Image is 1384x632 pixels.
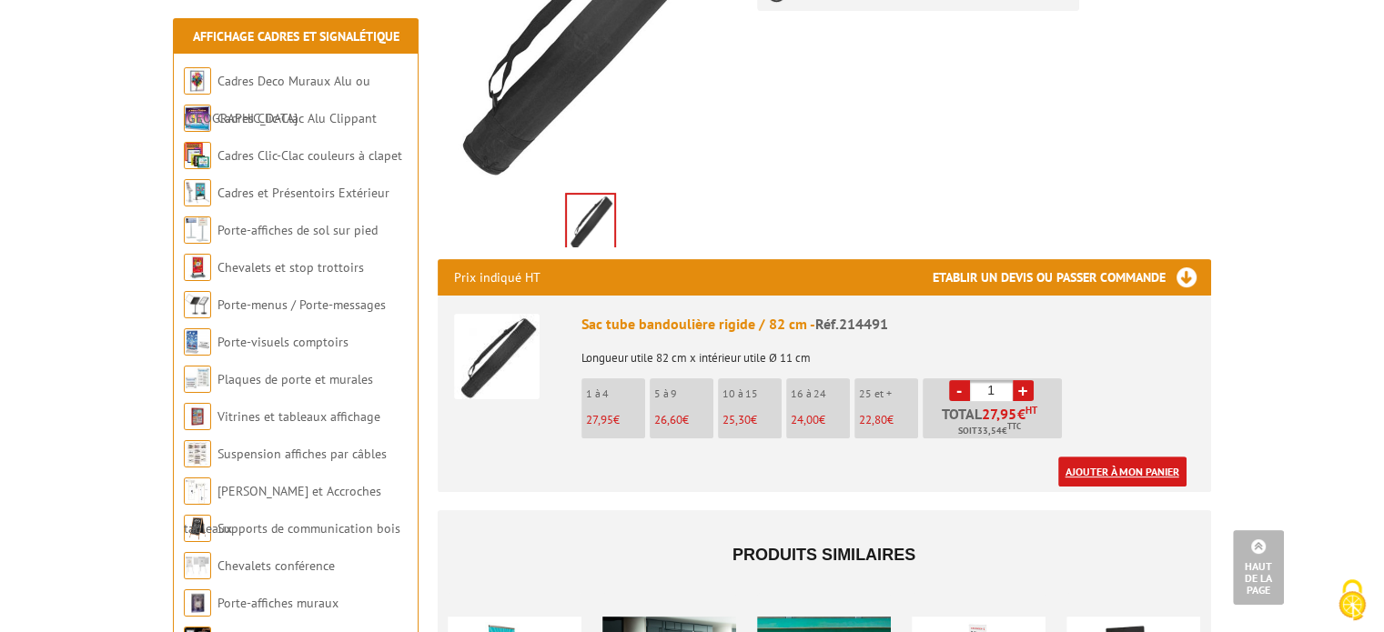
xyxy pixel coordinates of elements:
[184,483,381,537] a: [PERSON_NAME] et Accroches tableaux
[217,557,335,574] a: Chevalets conférence
[586,414,645,426] p: €
[815,315,888,333] span: Réf.214491
[454,259,540,296] p: Prix indiqué HT
[217,110,377,126] a: Cadres Clic-Clac Alu Clippant
[859,387,918,400] p: 25 et +
[654,387,713,400] p: 5 à 9
[1013,380,1034,401] a: +
[217,222,378,238] a: Porte-affiches de sol sur pied
[454,314,540,399] img: Sac tube bandoulière rigide / 82 cm
[791,412,819,427] span: 24,00
[933,259,1211,296] h3: Etablir un devis ou passer commande
[217,259,364,276] a: Chevalets et stop trottoirs
[184,477,211,505] img: Cimaises et Accroches tableaux
[732,546,915,564] span: Produits similaires
[1017,406,1025,421] span: €
[1329,577,1375,623] img: Cookies (fenêtre modale)
[1007,421,1021,431] sup: TTC
[184,440,211,467] img: Suspension affiches par câbles
[184,67,211,95] img: Cadres Deco Muraux Alu ou Bois
[217,446,387,462] a: Suspension affiches par câbles
[184,328,211,356] img: Porte-visuels comptoirs
[1025,404,1037,416] sup: HT
[586,412,613,427] span: 27,95
[217,520,400,537] a: Supports de communication bois
[184,216,211,244] img: Porte-affiches de sol sur pied
[217,147,402,164] a: Cadres Clic-Clac couleurs à clapet
[184,366,211,393] img: Plaques de porte et murales
[217,296,386,313] a: Porte-menus / Porte-messages
[791,414,850,426] p: €
[1233,530,1284,605] a: Haut de la page
[193,28,399,45] a: Affichage Cadres et Signalétique
[722,387,782,400] p: 10 à 15
[184,291,211,318] img: Porte-menus / Porte-messages
[184,254,211,281] img: Chevalets et stop trottoirs
[184,179,211,206] img: Cadres et Présentoirs Extérieur
[982,406,1017,421] span: 27,95
[184,73,370,126] a: Cadres Deco Muraux Alu ou [GEOGRAPHIC_DATA]
[977,424,1002,438] span: 33,54
[927,406,1062,438] p: Total
[791,387,850,400] p: 16 à 24
[1058,456,1187,487] a: Ajouter à mon panier
[217,334,349,350] a: Porte-visuels comptoirs
[217,408,380,425] a: Vitrines et tableaux affichage
[581,339,1195,365] p: Longueur utile 82 cm x intérieur utile Ø 11 cm
[581,314,1195,335] div: Sac tube bandoulière rigide / 82 cm -
[949,380,970,401] a: -
[1320,570,1384,632] button: Cookies (fenêtre modale)
[217,371,373,387] a: Plaques de porte et murales
[654,412,682,427] span: 26,60
[586,387,645,400] p: 1 à 4
[567,195,614,251] img: accessoires_214491.jpg
[184,403,211,430] img: Vitrines et tableaux affichage
[722,414,782,426] p: €
[859,412,887,427] span: 22,80
[654,414,713,426] p: €
[958,424,1021,438] span: Soit €
[722,412,751,427] span: 25,30
[184,552,211,579] img: Chevalets conférence
[217,595,338,611] a: Porte-affiches muraux
[859,414,918,426] p: €
[184,142,211,169] img: Cadres Clic-Clac couleurs à clapet
[184,589,211,617] img: Porte-affiches muraux
[217,185,389,201] a: Cadres et Présentoirs Extérieur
